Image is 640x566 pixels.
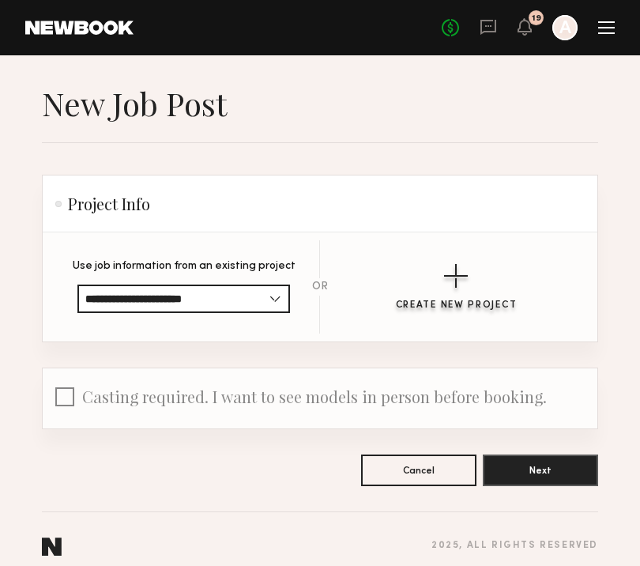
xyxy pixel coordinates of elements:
[552,15,578,40] a: A
[312,281,328,292] div: OR
[82,386,547,407] span: Casting required. I want to see models in person before booking.
[483,455,598,486] button: Next
[431,541,598,551] div: 2025 , all rights reserved
[42,84,227,123] h1: New Job Post
[396,300,518,311] div: Create New Project
[532,14,541,23] div: 19
[73,261,296,272] p: Use job information from an existing project
[396,264,518,311] button: Create New Project
[55,194,150,213] h2: Project Info
[361,455,476,486] button: Cancel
